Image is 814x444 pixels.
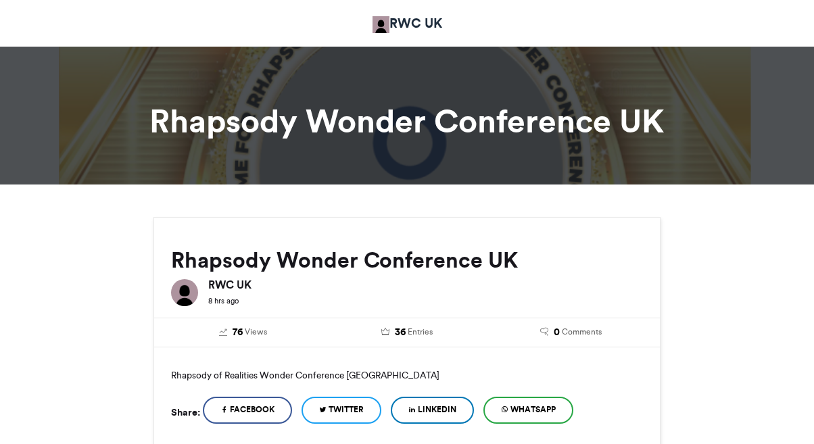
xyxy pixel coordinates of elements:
[373,16,389,33] img: RWC UK
[32,105,782,137] h1: Rhapsody Wonder Conference UK
[510,403,556,416] span: WhatsApp
[230,403,274,416] span: Facebook
[203,397,292,424] a: Facebook
[171,364,643,386] p: Rhapsody of Realities Wonder Conference [GEOGRAPHIC_DATA]
[554,325,560,340] span: 0
[233,325,243,340] span: 76
[171,279,198,306] img: RWC UK
[373,14,442,33] a: RWC UK
[562,326,602,338] span: Comments
[208,296,239,305] small: 8 hrs ago
[391,397,474,424] a: LinkedIn
[171,325,315,340] a: 76 Views
[483,397,573,424] a: WhatsApp
[208,279,643,290] h6: RWC UK
[395,325,406,340] span: 36
[329,403,364,416] span: Twitter
[171,403,200,421] h5: Share:
[302,397,381,424] a: Twitter
[171,248,643,272] h2: Rhapsody Wonder Conference UK
[418,403,456,416] span: LinkedIn
[408,326,433,338] span: Entries
[335,325,479,340] a: 36 Entries
[499,325,643,340] a: 0 Comments
[245,326,267,338] span: Views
